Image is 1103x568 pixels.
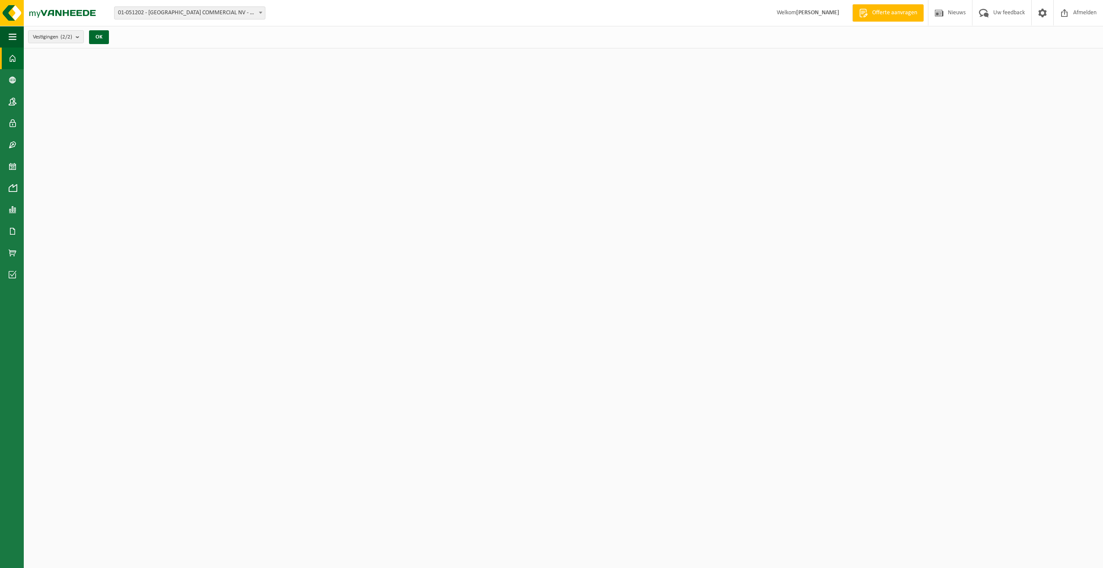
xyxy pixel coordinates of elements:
[870,9,919,17] span: Offerte aanvragen
[115,7,265,19] span: 01-051202 - GUDRUN COMMERCIAL NV - LIER
[61,34,72,40] count: (2/2)
[852,4,924,22] a: Offerte aanvragen
[89,30,109,44] button: OK
[114,6,265,19] span: 01-051202 - GUDRUN COMMERCIAL NV - LIER
[33,31,72,44] span: Vestigingen
[796,10,839,16] strong: [PERSON_NAME]
[28,30,84,43] button: Vestigingen(2/2)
